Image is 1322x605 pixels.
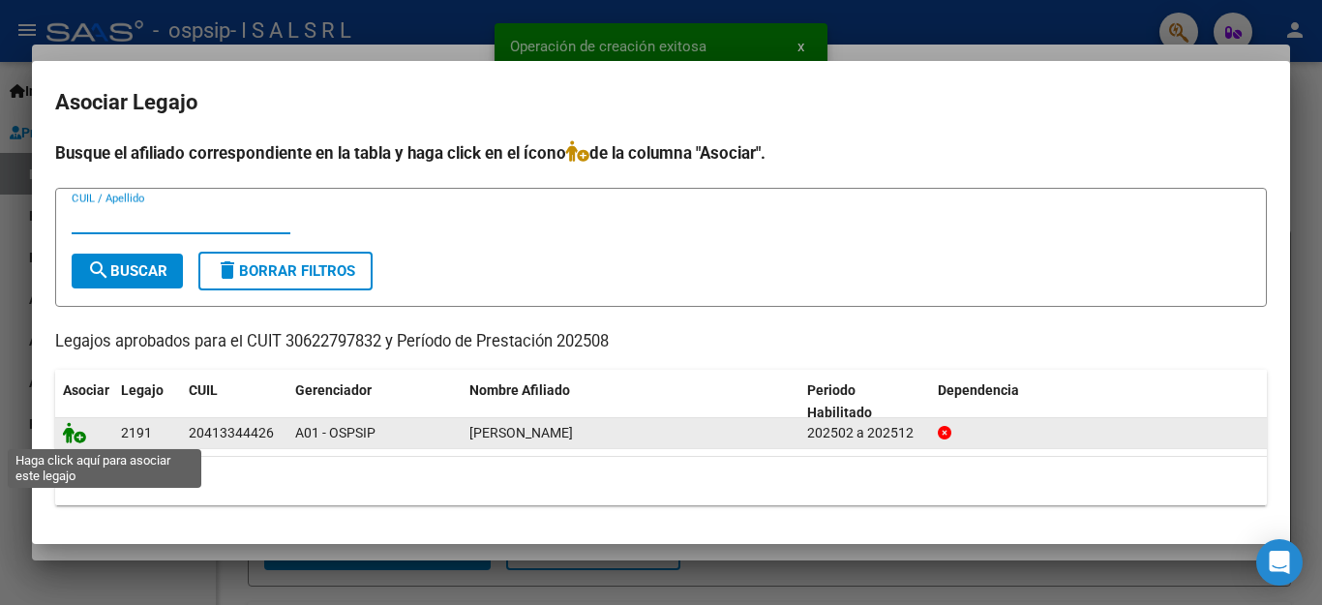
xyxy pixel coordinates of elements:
[55,330,1267,354] p: Legajos aprobados para el CUIT 30622797832 y Período de Prestación 202508
[469,382,570,398] span: Nombre Afiliado
[295,425,376,440] span: A01 - OSPSIP
[930,370,1268,434] datatable-header-cell: Dependencia
[121,382,164,398] span: Legajo
[55,84,1267,121] h2: Asociar Legajo
[121,425,152,440] span: 2191
[799,370,930,434] datatable-header-cell: Periodo Habilitado
[189,382,218,398] span: CUIL
[87,258,110,282] mat-icon: search
[181,370,287,434] datatable-header-cell: CUIL
[189,422,274,444] div: 20413344426
[1256,539,1303,586] div: Open Intercom Messenger
[807,382,872,420] span: Periodo Habilitado
[87,262,167,280] span: Buscar
[807,422,922,444] div: 202502 a 202512
[287,370,462,434] datatable-header-cell: Gerenciador
[55,457,1267,505] div: 1 registros
[63,382,109,398] span: Asociar
[462,370,799,434] datatable-header-cell: Nombre Afiliado
[216,258,239,282] mat-icon: delete
[469,425,573,440] span: CABRERA PINAZO LUCIANO
[295,382,372,398] span: Gerenciador
[113,370,181,434] datatable-header-cell: Legajo
[198,252,373,290] button: Borrar Filtros
[55,140,1267,166] h4: Busque el afiliado correspondiente en la tabla y haga click en el ícono de la columna "Asociar".
[938,382,1019,398] span: Dependencia
[55,370,113,434] datatable-header-cell: Asociar
[216,262,355,280] span: Borrar Filtros
[72,254,183,288] button: Buscar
